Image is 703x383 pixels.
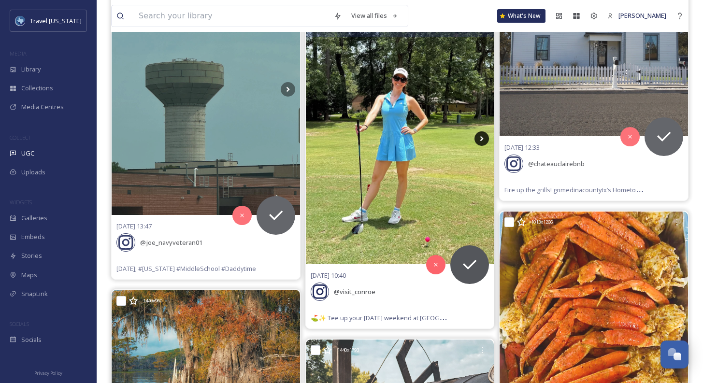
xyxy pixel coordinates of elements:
span: @ visit_conroe [334,287,375,296]
span: COLLECT [10,134,30,141]
span: [DATE]; #[US_STATE] #MiddleSchool #Daddytime [116,264,256,273]
a: Privacy Policy [34,367,62,378]
span: 1013 x 1266 [531,219,553,226]
span: SOCIALS [10,320,29,327]
a: View all files [346,6,403,25]
span: Library [21,65,41,74]
span: [DATE] 13:47 [116,222,152,230]
span: Privacy Policy [34,370,62,376]
span: Uploads [21,168,45,177]
span: MEDIA [10,50,27,57]
span: Embeds [21,232,45,241]
span: Socials [21,335,42,344]
a: [PERSON_NAME] [603,6,671,25]
span: Travel [US_STATE] [30,16,82,25]
span: @ chateauclairebnb [528,159,585,168]
span: [DATE] 10:40 [311,271,346,280]
img: ⛳✨ Tee up your Labor Day weekend at Panorama Golf Club, one of the best golf spots in the Greater... [306,13,494,264]
span: WIDGETS [10,199,32,206]
img: images%20%281%29.jpeg [15,16,25,26]
span: @ joe_navyveteran01 [140,238,202,247]
span: Media Centres [21,102,64,112]
span: 1440 x 960 [143,298,162,304]
a: What's New [497,9,545,23]
input: Search your library [134,5,329,27]
span: 1440 x 1793 [337,347,359,354]
span: Galleries [21,213,47,223]
span: Stories [21,251,42,260]
span: SnapLink [21,289,48,298]
span: Collections [21,84,53,93]
span: [PERSON_NAME] [618,11,666,20]
button: Open Chat [660,340,689,369]
span: UGC [21,149,34,158]
span: [DATE] 12:33 [504,143,540,152]
span: Maps [21,270,37,280]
